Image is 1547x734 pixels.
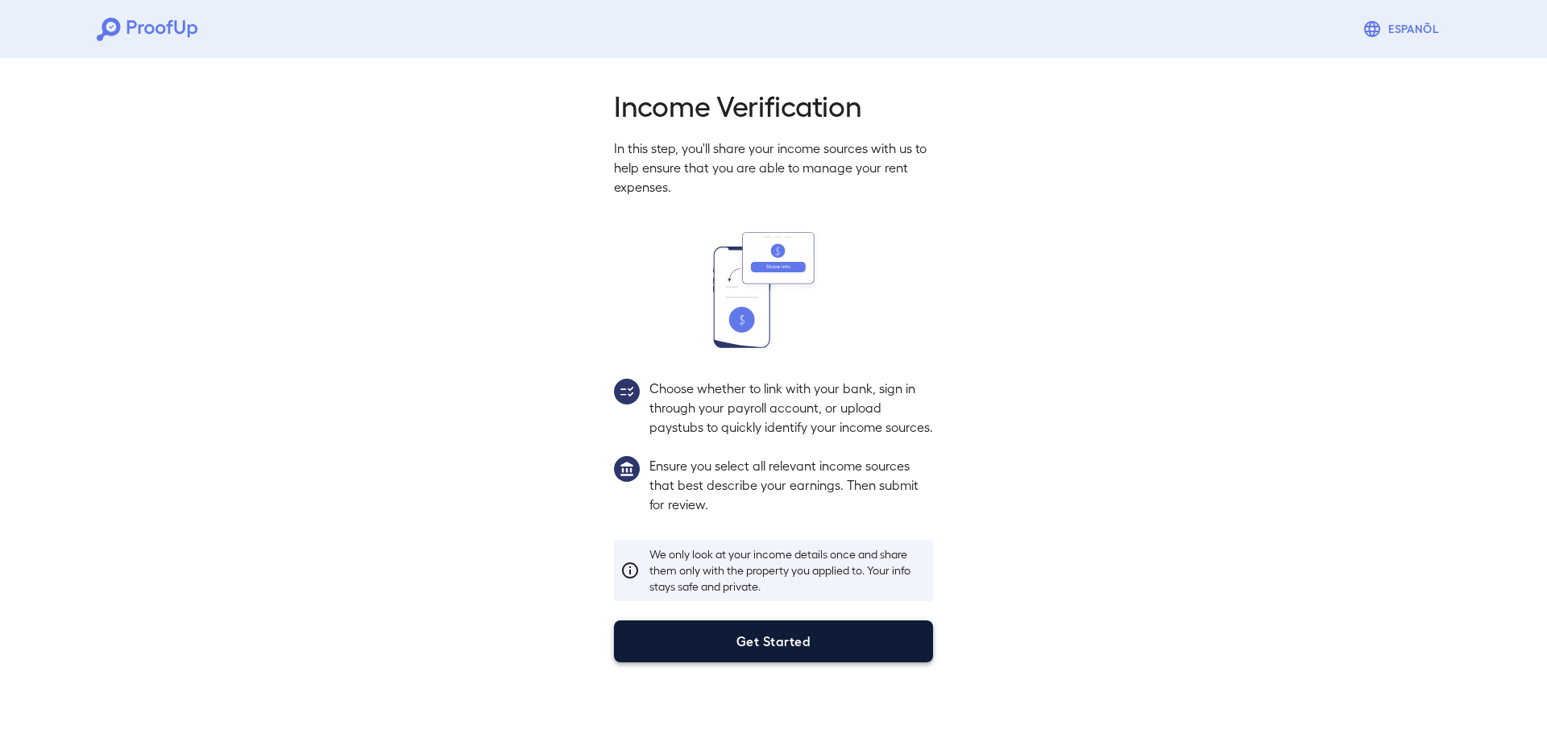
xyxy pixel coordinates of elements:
[614,139,933,197] p: In this step, you'll share your income sources with us to help ensure that you are able to manage...
[713,232,834,348] img: transfer_money.svg
[614,456,640,482] img: group1.svg
[614,87,933,122] h2: Income Verification
[649,546,927,595] p: We only look at your income details once and share them only with the property you applied to. Yo...
[614,620,933,662] button: Get Started
[649,456,933,514] p: Ensure you select all relevant income sources that best describe your earnings. Then submit for r...
[1356,13,1450,45] button: Espanõl
[614,379,640,404] img: group2.svg
[649,379,933,437] p: Choose whether to link with your bank, sign in through your payroll account, or upload paystubs t...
